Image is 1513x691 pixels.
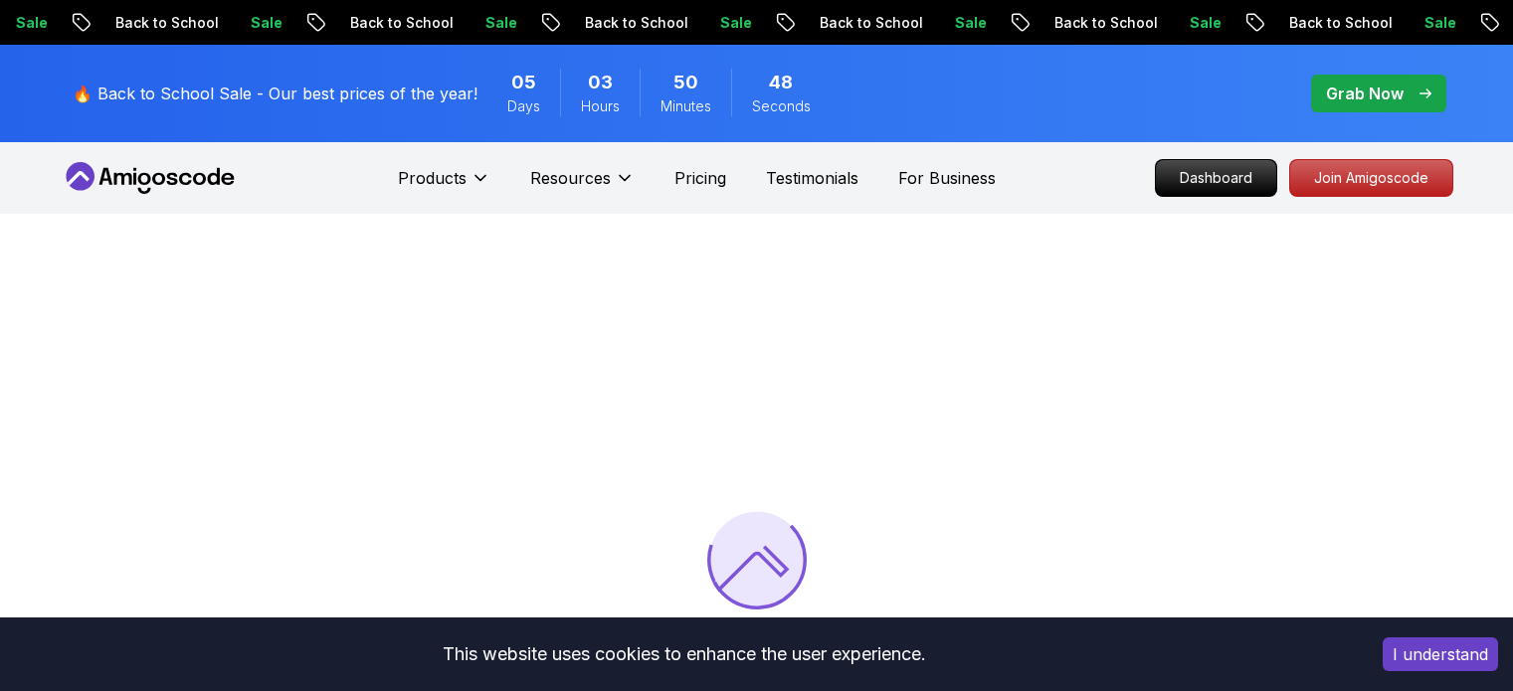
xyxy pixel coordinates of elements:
[398,166,467,190] p: Products
[144,13,208,33] p: Sale
[507,96,540,116] span: Days
[766,166,858,190] a: Testimonials
[15,632,1353,676] div: This website uses cookies to enhance the user experience.
[530,166,611,190] p: Resources
[1289,159,1453,197] a: Join Amigoscode
[581,96,620,116] span: Hours
[614,13,677,33] p: Sale
[73,82,477,105] p: 🔥 Back to School Sale - Our best prices of the year!
[898,166,996,190] a: For Business
[661,96,711,116] span: Minutes
[713,13,849,33] p: Back to School
[1183,13,1318,33] p: Back to School
[530,166,635,206] button: Resources
[1290,160,1452,196] p: Join Amigoscode
[673,69,698,96] span: 50 Minutes
[478,13,614,33] p: Back to School
[1383,637,1498,671] button: Accept cookies
[1326,82,1404,105] p: Grab Now
[849,13,912,33] p: Sale
[588,69,613,96] span: 3 Hours
[752,96,811,116] span: Seconds
[769,69,793,96] span: 48 Seconds
[674,166,726,190] a: Pricing
[379,13,443,33] p: Sale
[1155,159,1277,197] a: Dashboard
[244,13,379,33] p: Back to School
[1156,160,1276,196] p: Dashboard
[948,13,1083,33] p: Back to School
[1083,13,1147,33] p: Sale
[9,13,144,33] p: Back to School
[398,166,490,206] button: Products
[511,69,536,96] span: 5 Days
[1318,13,1382,33] p: Sale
